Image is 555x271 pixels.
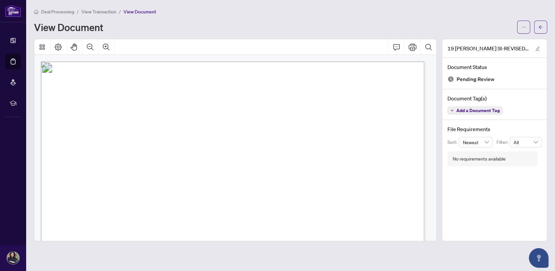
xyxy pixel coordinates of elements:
li: / [77,8,79,15]
p: Sort: [447,139,459,146]
p: Filter: [496,139,510,146]
span: Newest [463,137,489,147]
span: All [513,137,538,147]
span: 19 [PERSON_NAME] St-REVISED trade sheet-[PERSON_NAME] to review.pdf [447,44,529,52]
h4: Document Tag(s) [447,94,542,102]
span: Deal Processing [41,9,74,15]
img: logo [5,5,21,17]
button: Open asap [529,248,548,268]
img: Profile Icon [7,252,19,264]
span: arrow-left [538,25,543,29]
button: Add a Document Tag [447,107,503,114]
span: home [34,9,39,14]
span: plus [450,109,454,112]
h1: View Document [34,22,103,32]
img: Document Status [447,76,454,82]
span: View Document [124,9,156,15]
span: ellipsis [521,25,526,29]
span: View Transaction [81,9,116,15]
span: edit [535,46,540,51]
span: Pending Review [457,75,495,84]
span: Add a Document Tag [456,108,500,113]
li: / [119,8,121,15]
div: No requirements available [453,155,506,162]
h4: Document Status [447,63,542,71]
h4: File Requirements [447,125,542,133]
